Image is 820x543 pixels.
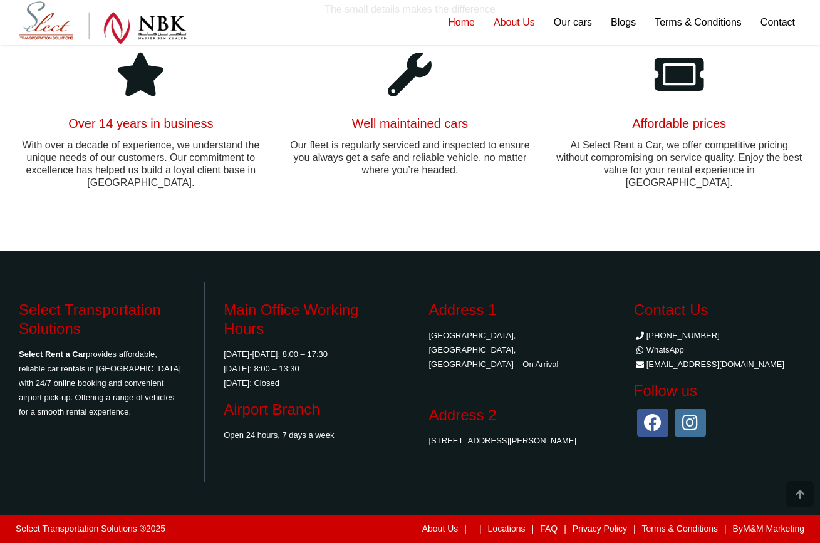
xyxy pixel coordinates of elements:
img: Select Rent a Car [19,1,187,44]
a: [PHONE_NUMBER] [634,331,720,340]
p: With over a decade of experience, we understand the unique needs of our customers. Our commitment... [16,139,266,189]
label: | [532,524,534,533]
span: 2025 [146,524,165,534]
label: | [564,524,566,533]
div: By [237,521,804,537]
h3: Address 1 [429,301,596,319]
h3: Address 2 [429,406,596,425]
p: [DATE]-[DATE]: 8:00 – 17:30 [DATE]: 8:00 – 13:30 [DATE]: Closed [224,347,390,390]
a: Privacy Policy [573,524,627,534]
li: [EMAIL_ADDRESS][DOMAIN_NAME] [634,357,801,371]
a: About Us [422,524,459,534]
h3: Select Transportation Solutions [19,301,185,338]
a: Terms & Conditions [642,524,718,534]
p: Our fleet is regularly serviced and inspected to ensure you always get a safe and reliable vehicl... [285,139,536,177]
h4: Affordable prices [554,115,804,132]
label: | [464,524,467,533]
a: FAQ [540,524,558,534]
h3: Main Office Working Hours [224,301,390,338]
a: WhatsApp [634,345,684,354]
a: [STREET_ADDRESS][PERSON_NAME] [429,436,577,445]
p: provides affordable, reliable car rentals in [GEOGRAPHIC_DATA] with 24/7 online booking and conve... [19,347,185,419]
a: Locations [488,524,526,534]
h4: Over 14 years in business [16,115,266,132]
label: | [633,524,636,533]
strong: Select Rent a Car [19,349,86,359]
a: [GEOGRAPHIC_DATA], [GEOGRAPHIC_DATA], [GEOGRAPHIC_DATA] – On Arrival [429,331,559,369]
p: Open 24 hours, 7 days a week [224,428,390,442]
a: M&M Marketing [743,524,804,534]
label: | [724,524,727,533]
div: Select Transportation Solutions ® [16,524,165,533]
h3: Follow us [634,381,801,400]
label: | [479,524,482,533]
h4: Well maintained cars [285,115,536,132]
div: Go to top [786,481,814,507]
p: At Select Rent a Car, we offer competitive pricing without compromising on service quality. Enjoy... [554,139,804,189]
h3: Contact Us [634,301,801,319]
h3: Airport Branch [224,400,390,419]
